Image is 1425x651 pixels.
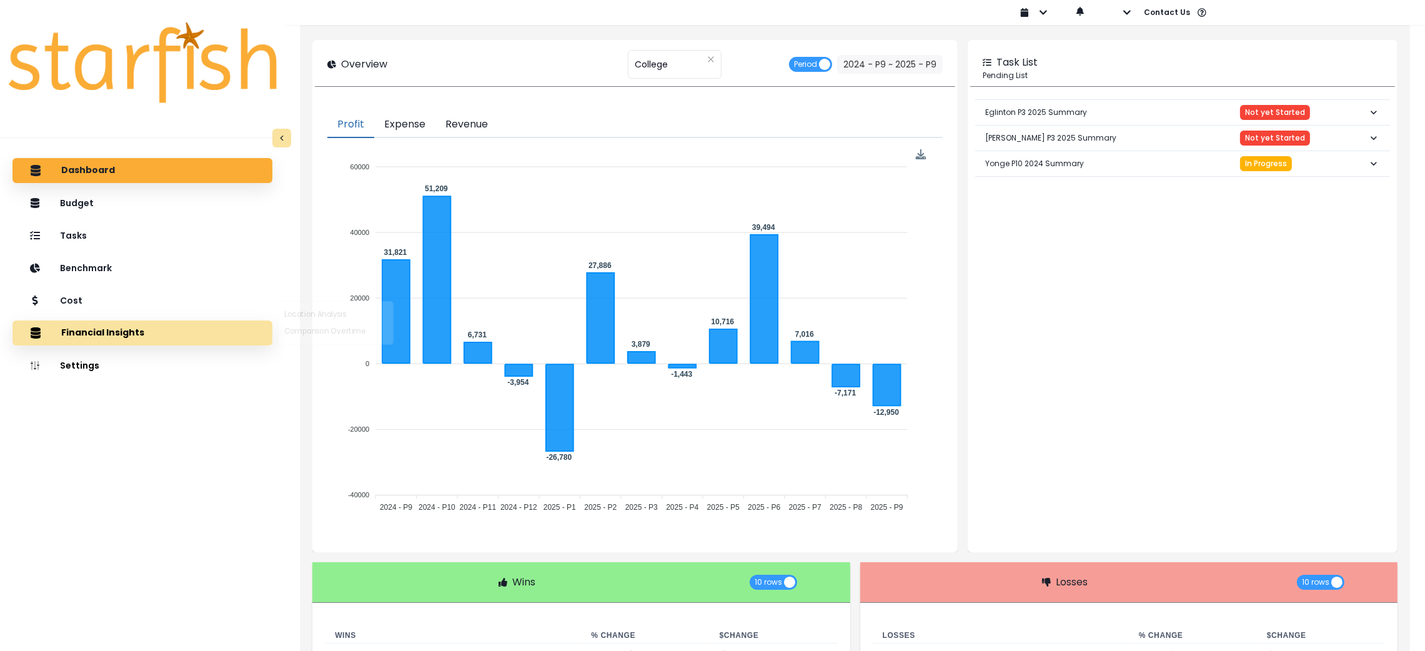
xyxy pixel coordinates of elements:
tspan: 2025 - P2 [585,504,617,512]
p: Yonge P10 2024 Summary [985,148,1084,179]
tspan: 2024 - P10 [419,504,455,512]
p: Wins [512,575,535,590]
th: $ Change [1257,628,1385,644]
span: Not yet Started [1245,108,1305,117]
span: 10 rows [1302,575,1329,590]
th: % Change [581,628,709,644]
tspan: 2025 - P6 [748,504,780,512]
tspan: 2024 - P11 [460,504,497,512]
p: Cost [60,296,82,306]
button: Profit [327,112,374,138]
p: Benchmark [60,263,112,274]
p: Tasks [60,231,87,241]
th: $ Change [710,628,838,644]
p: Losses [1056,575,1088,590]
tspan: 2025 - P8 [830,504,862,512]
p: Overview [341,57,387,72]
button: Yonge P10 2024 SummaryIn Progress [975,151,1390,176]
button: Clear [707,53,715,66]
span: 10 rows [755,575,782,590]
button: 2024 - P9 ~ 2025 - P9 [837,55,943,74]
th: % Change [1129,628,1257,644]
svg: close [707,56,715,63]
span: Not yet Started [1245,134,1305,142]
button: Tasks [12,223,272,248]
tspan: 2024 - P12 [500,504,537,512]
button: Revenue [435,112,498,138]
button: Comparison Overtime [278,323,393,340]
button: Settings [12,353,272,378]
span: In Progress [1245,159,1287,168]
tspan: 2024 - P9 [380,504,412,512]
p: Budget [60,198,94,209]
img: Download Profit [916,149,926,160]
tspan: 2025 - P1 [544,504,576,512]
button: Eglinton P3 2025 SummaryNot yet Started [975,100,1390,125]
tspan: -20000 [348,425,369,433]
tspan: 2025 - P5 [707,504,740,512]
div: Menu [916,149,926,160]
p: Task List [996,55,1038,70]
button: Financial Insights [12,321,272,345]
th: Losses [873,628,1129,644]
tspan: 40000 [350,229,370,236]
p: Pending List [983,70,1383,81]
p: [PERSON_NAME] P3 2025 Summary [985,122,1116,154]
button: Expense [374,112,435,138]
span: College [635,51,668,77]
tspan: 2025 - P9 [871,504,903,512]
tspan: 2025 - P4 [666,504,698,512]
tspan: -40000 [348,491,369,499]
span: Period [794,57,817,72]
button: Budget [12,191,272,216]
tspan: 2025 - P7 [789,504,822,512]
button: Dashboard [12,158,272,183]
th: Wins [325,628,581,644]
button: Cost [12,288,272,313]
button: Location Analysis [278,306,393,323]
button: Benchmark [12,256,272,281]
tspan: 60000 [350,163,370,171]
p: Eglinton P3 2025 Summary [985,97,1087,128]
tspan: 0 [365,360,369,367]
button: [PERSON_NAME] P3 2025 SummaryNot yet Started [975,126,1390,151]
p: Dashboard [61,165,115,176]
tspan: 2025 - P3 [625,504,658,512]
